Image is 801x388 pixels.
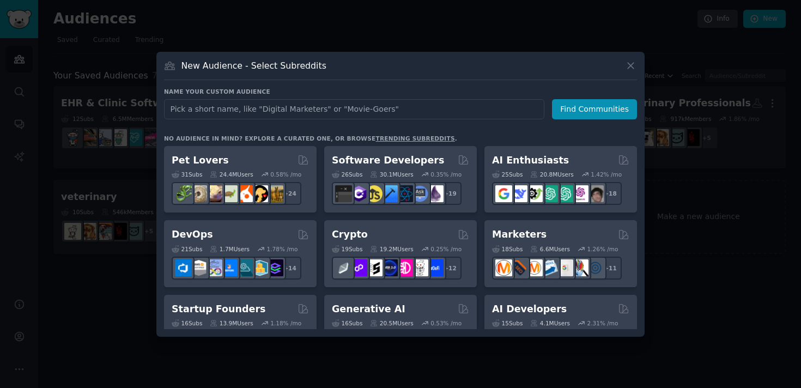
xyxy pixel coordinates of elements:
[236,185,253,202] img: cockatiel
[530,319,570,327] div: 4.1M Users
[190,185,207,202] img: ballpython
[587,319,618,327] div: 2.31 % /mo
[526,259,543,276] img: AskMarketing
[251,259,268,276] img: aws_cdk
[210,319,253,327] div: 13.9M Users
[430,245,462,253] div: 0.25 % /mo
[366,185,383,202] img: learnjavascript
[411,185,428,202] img: AskComputerScience
[492,245,523,253] div: 18 Sub s
[492,171,523,178] div: 25 Sub s
[164,135,457,142] div: No audience in mind? Explore a curated one, or browse .
[332,319,362,327] div: 16 Sub s
[350,185,367,202] img: csharp
[495,185,512,202] img: GoogleGeminiAI
[492,154,569,167] h2: AI Enthusiasts
[492,302,567,316] h2: AI Developers
[495,259,512,276] img: content_marketing
[172,171,202,178] div: 31 Sub s
[492,319,523,327] div: 15 Sub s
[172,245,202,253] div: 21 Sub s
[172,154,229,167] h2: Pet Lovers
[541,259,558,276] img: Emailmarketing
[366,259,383,276] img: ethstaker
[236,259,253,276] img: platformengineering
[492,228,547,241] h2: Marketers
[587,245,618,253] div: 1.26 % /mo
[439,182,462,205] div: + 19
[190,259,207,276] img: AWS_Certified_Experts
[370,171,413,178] div: 30.1M Users
[266,259,283,276] img: PlatformEngineers
[370,245,413,253] div: 19.2M Users
[552,99,637,119] button: Find Communities
[205,259,222,276] img: Docker_DevOps
[278,182,301,205] div: + 24
[172,228,213,241] h2: DevOps
[332,228,368,241] h2: Crypto
[251,185,268,202] img: PetAdvice
[335,259,352,276] img: ethfinance
[164,88,637,95] h3: Name your custom audience
[599,182,622,205] div: + 18
[572,185,588,202] img: OpenAIDev
[427,185,444,202] img: elixir
[350,259,367,276] img: 0xPolygon
[181,60,326,71] h3: New Audience - Select Subreddits
[335,185,352,202] img: software
[526,185,543,202] img: AItoolsCatalog
[396,185,413,202] img: reactnative
[411,259,428,276] img: CryptoNews
[591,171,622,178] div: 1.42 % /mo
[175,259,192,276] img: azuredevops
[439,257,462,280] div: + 12
[430,319,462,327] div: 0.53 % /mo
[587,185,604,202] img: ArtificalIntelligence
[278,257,301,280] div: + 14
[511,259,527,276] img: bigseo
[370,319,413,327] div: 20.5M Users
[556,259,573,276] img: googleads
[175,185,192,202] img: herpetology
[172,319,202,327] div: 16 Sub s
[221,185,238,202] img: turtle
[332,171,362,178] div: 26 Sub s
[427,259,444,276] img: defi_
[530,245,570,253] div: 6.6M Users
[587,259,604,276] img: OnlineMarketing
[375,135,454,142] a: trending subreddits
[267,245,298,253] div: 1.78 % /mo
[210,245,250,253] div: 1.7M Users
[332,245,362,253] div: 19 Sub s
[511,185,527,202] img: DeepSeek
[530,171,573,178] div: 20.8M Users
[541,185,558,202] img: chatgpt_promptDesign
[210,171,253,178] div: 24.4M Users
[396,259,413,276] img: defiblockchain
[572,259,588,276] img: MarketingResearch
[599,257,622,280] div: + 11
[172,302,265,316] h2: Startup Founders
[332,302,405,316] h2: Generative AI
[381,185,398,202] img: iOSProgramming
[270,171,301,178] div: 0.58 % /mo
[205,185,222,202] img: leopardgeckos
[164,99,544,119] input: Pick a short name, like "Digital Marketers" or "Movie-Goers"
[221,259,238,276] img: DevOpsLinks
[266,185,283,202] img: dogbreed
[381,259,398,276] img: web3
[430,171,462,178] div: 0.35 % /mo
[332,154,444,167] h2: Software Developers
[556,185,573,202] img: chatgpt_prompts_
[270,319,301,327] div: 1.18 % /mo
